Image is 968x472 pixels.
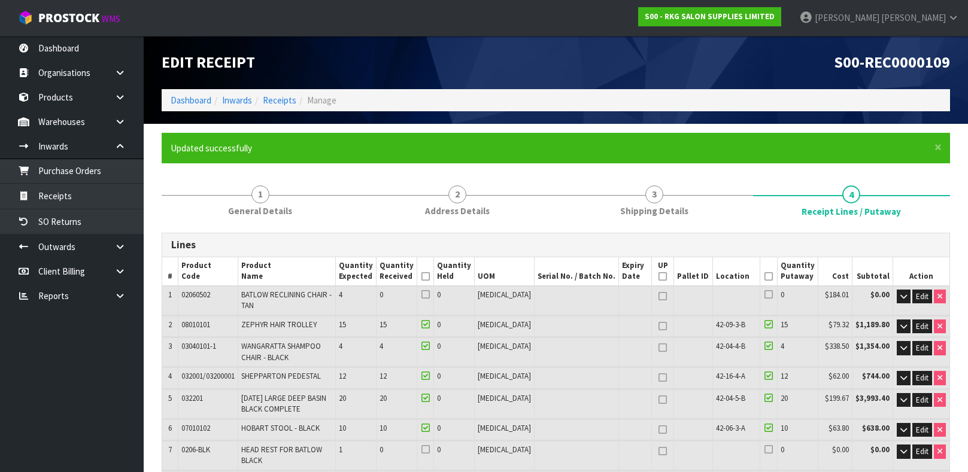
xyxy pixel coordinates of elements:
span: 3 [645,185,663,203]
span: General Details [228,205,292,217]
strong: $0.00 [870,290,890,300]
th: # [162,257,178,286]
span: 20 [380,393,387,403]
span: [MEDICAL_DATA] [478,290,531,300]
span: 2 [168,319,172,330]
span: [MEDICAL_DATA] [478,423,531,433]
span: Updated successfully [171,142,252,154]
span: 42-09-3-B [716,319,745,330]
strong: $744.00 [862,371,890,381]
th: Subtotal [852,257,893,286]
span: 0 [437,371,441,381]
span: 1 [251,185,269,203]
h3: Lines [171,239,940,251]
span: 032201 [181,393,203,403]
button: Edit [912,290,932,304]
span: 4 [339,290,342,300]
span: [MEDICAL_DATA] [478,393,531,403]
span: $338.50 [825,341,849,351]
span: 0 [380,444,383,455]
span: [DATE] LARGE DEEP BASIN BLACK COMPLETE [241,393,326,414]
span: $63.80 [829,423,849,433]
a: Receipts [263,95,296,106]
span: WANGARATTA SHAMPOO CHAIR - BLACK [241,341,321,362]
button: Edit [912,371,932,385]
span: 15 [380,319,387,330]
span: Edit [916,395,928,405]
span: 5 [168,393,172,403]
th: Pallet ID [674,257,713,286]
img: cube-alt.png [18,10,33,25]
span: Edit [916,321,928,331]
span: Edit [916,291,928,302]
span: BATLOW RECLINING CHAIR - TAN [241,290,332,310]
span: 20 [781,393,788,403]
strong: $1,189.80 [855,319,890,330]
span: [PERSON_NAME] [815,12,879,23]
span: SHEPPARTON PEDESTAL [241,371,321,381]
th: Expiry Date [619,257,652,286]
th: Quantity Received [376,257,417,286]
span: Manage [307,95,336,106]
span: Shipping Details [620,205,688,217]
span: 07010102 [181,423,210,433]
th: Cost [818,257,852,286]
span: × [934,139,942,156]
span: Edit [916,425,928,435]
span: 15 [781,319,788,330]
span: HOBART STOOL - BLACK [241,423,320,433]
span: Edit Receipt [162,52,255,72]
span: 42-16-4-A [716,371,745,381]
span: [MEDICAL_DATA] [478,444,531,455]
span: $0.00 [832,444,849,455]
span: 08010101 [181,319,210,330]
span: S00-REC0000109 [834,52,950,72]
span: 032001/03200001 [181,371,235,381]
span: 4 [380,341,383,351]
th: Quantity Expected [335,257,376,286]
th: UP [652,257,674,286]
span: 6 [168,423,172,433]
span: Address Details [425,205,490,217]
span: 12 [380,371,387,381]
span: 0 [437,423,441,433]
span: 0 [380,290,383,300]
th: Product Name [238,257,336,286]
span: 10 [380,423,387,433]
th: Product Code [178,257,238,286]
span: 1 [339,444,342,455]
span: Edit [916,343,928,353]
span: [MEDICAL_DATA] [478,319,531,330]
span: ProStock [38,10,99,26]
span: 0 [437,319,441,330]
th: Quantity Putaway [777,257,818,286]
span: 0 [781,444,784,455]
span: 0206-BLK [181,444,210,455]
small: WMS [102,13,120,25]
span: [MEDICAL_DATA] [478,341,531,351]
span: [MEDICAL_DATA] [478,371,531,381]
span: 3 [168,341,172,351]
span: [PERSON_NAME] [881,12,946,23]
span: 0 [781,290,784,300]
span: 42-04-5-B [716,393,745,403]
span: 20 [339,393,346,403]
span: $79.32 [829,319,849,330]
span: 4 [168,371,172,381]
button: Edit [912,341,932,355]
button: Edit [912,423,932,437]
th: Quantity Held [434,257,475,286]
strong: S00 - RKG SALON SUPPLIES LIMITED [645,11,775,22]
span: HEAD REST FOR BATLOW BLACK [241,444,322,465]
span: 02060502 [181,290,210,300]
span: 12 [339,371,346,381]
span: 10 [339,423,346,433]
span: 03040101-1 [181,341,216,351]
th: UOM [475,257,535,286]
strong: $3,993.40 [855,393,890,403]
strong: $1,354.00 [855,341,890,351]
span: 42-04-4-B [716,341,745,351]
span: 10 [781,423,788,433]
span: 0 [437,444,441,455]
span: 2 [448,185,466,203]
